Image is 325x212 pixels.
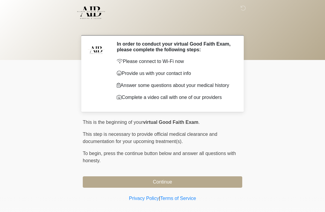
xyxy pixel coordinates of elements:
span: This is the beginning of your [83,120,143,125]
strong: virtual Good Faith Exam [143,120,198,125]
h2: In order to conduct your virtual Good Faith Exam, please complete the following steps: [117,41,233,52]
img: Allure Infinite Beauty Logo [77,4,105,21]
span: . [198,120,200,125]
span: This step is necessary to provide official medical clearance and documentation for your upcoming ... [83,132,217,144]
img: Agent Avatar [87,41,105,59]
p: Answer some questions about your medical history [117,82,233,89]
span: press the continue button below and answer all questions with honesty. [83,151,236,163]
p: Complete a video call with one of our providers [117,94,233,101]
h1: ‎ ‎ [78,22,247,33]
span: To begin, [83,151,104,156]
a: | [159,196,160,201]
a: Privacy Policy [129,196,159,201]
a: Terms of Service [160,196,196,201]
p: Please connect to Wi-Fi now [117,58,233,65]
button: Continue [83,176,242,188]
p: Provide us with your contact info [117,70,233,77]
